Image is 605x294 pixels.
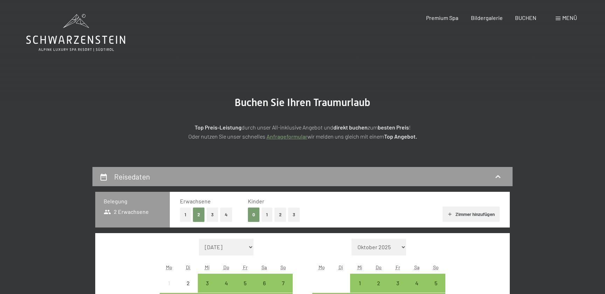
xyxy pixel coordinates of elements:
div: Anreise möglich [274,274,293,293]
div: Anreise möglich [217,274,236,293]
strong: Top Angebot. [384,133,417,140]
abbr: Sonntag [433,264,439,270]
div: Anreise möglich [407,274,426,293]
div: Anreise nicht möglich [160,274,179,293]
div: Anreise möglich [255,274,274,293]
a: BUCHEN [515,14,536,21]
abbr: Montag [166,264,172,270]
abbr: Dienstag [339,264,343,270]
abbr: Sonntag [280,264,286,270]
div: Anreise möglich [350,274,369,293]
abbr: Donnerstag [223,264,229,270]
div: Thu Oct 02 2025 [369,274,388,293]
div: Tue Sep 02 2025 [179,274,197,293]
p: durch unser All-inklusive Angebot und zum ! Oder nutzen Sie unser schnelles wir melden uns gleich... [127,123,478,141]
a: Bildergalerie [471,14,503,21]
div: Wed Oct 01 2025 [350,274,369,293]
button: Zimmer hinzufügen [443,206,500,222]
div: Fri Sep 05 2025 [236,274,255,293]
div: Thu Sep 04 2025 [217,274,236,293]
button: 2 [193,208,204,222]
div: Anreise möglich [426,274,445,293]
span: Menü [562,14,577,21]
span: 2 Erwachsene [104,208,149,216]
abbr: Montag [319,264,325,270]
abbr: Samstag [414,264,419,270]
span: Erwachsene [180,198,211,204]
div: Anreise nicht möglich [179,274,197,293]
abbr: Donnerstag [376,264,382,270]
h2: Reisedaten [114,172,150,181]
span: Buchen Sie Ihren Traumurlaub [235,96,370,108]
button: 4 [220,208,232,222]
abbr: Mittwoch [205,264,210,270]
button: 0 [248,208,259,222]
div: Mon Sep 01 2025 [160,274,179,293]
abbr: Dienstag [186,264,190,270]
h3: Belegung [104,197,161,205]
div: Wed Sep 03 2025 [198,274,217,293]
abbr: Freitag [396,264,400,270]
button: 2 [274,208,286,222]
div: Anreise möglich [198,274,217,293]
strong: besten Preis [378,124,409,131]
strong: Top Preis-Leistung [195,124,242,131]
abbr: Samstag [262,264,267,270]
div: Sat Oct 04 2025 [407,274,426,293]
span: Kinder [248,198,264,204]
div: Sun Sep 07 2025 [274,274,293,293]
button: 1 [262,208,272,222]
button: 1 [180,208,191,222]
div: Anreise möglich [369,274,388,293]
abbr: Mittwoch [357,264,362,270]
div: Sun Oct 05 2025 [426,274,445,293]
div: Sat Sep 06 2025 [255,274,274,293]
strong: direkt buchen [333,124,368,131]
a: Premium Spa [426,14,458,21]
button: 3 [288,208,300,222]
abbr: Freitag [243,264,248,270]
button: 3 [207,208,218,222]
div: Anreise möglich [388,274,407,293]
a: Anfrageformular [266,133,307,140]
div: Fri Oct 03 2025 [388,274,407,293]
div: Anreise möglich [236,274,255,293]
